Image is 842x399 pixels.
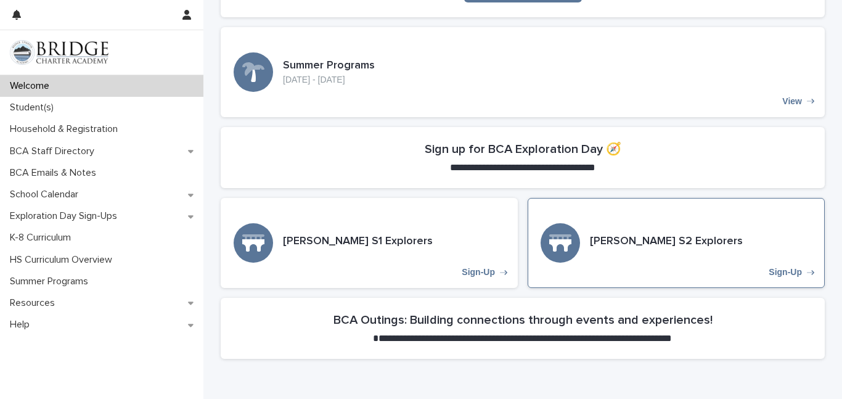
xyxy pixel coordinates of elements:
[590,235,743,249] h3: [PERSON_NAME] S2 Explorers
[5,232,81,244] p: K-8 Curriculum
[782,96,802,107] p: View
[221,198,518,288] a: Sign-Up
[5,254,122,266] p: HS Curriculum Overview
[5,102,63,113] p: Student(s)
[5,80,59,92] p: Welcome
[462,267,495,278] p: Sign-Up
[5,297,65,309] p: Resources
[333,313,713,327] h2: BCA Outings: Building connections through events and experiences!
[283,59,375,73] h3: Summer Programs
[283,75,375,85] p: [DATE] - [DATE]
[283,235,433,249] h3: [PERSON_NAME] S1 Explorers
[5,123,128,135] p: Household & Registration
[10,40,108,65] img: V1C1m3IdTEidaUdm9Hs0
[5,189,88,200] p: School Calendar
[5,167,106,179] p: BCA Emails & Notes
[5,210,127,222] p: Exploration Day Sign-Ups
[5,276,98,287] p: Summer Programs
[221,27,825,117] a: View
[528,198,825,288] a: Sign-Up
[5,319,39,331] p: Help
[425,142,621,157] h2: Sign up for BCA Exploration Day 🧭
[769,267,802,278] p: Sign-Up
[5,146,104,157] p: BCA Staff Directory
